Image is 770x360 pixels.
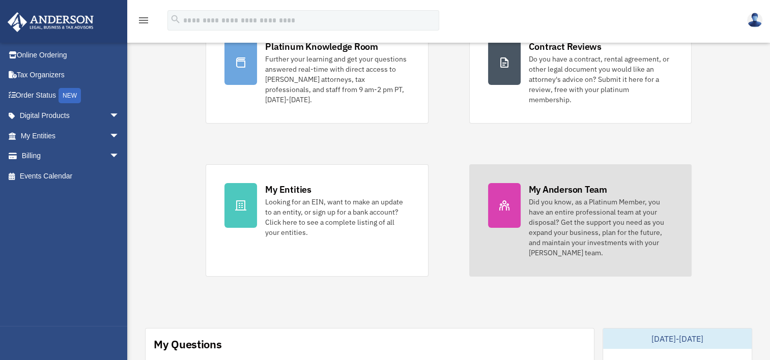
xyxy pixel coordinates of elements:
a: Order StatusNEW [7,85,135,106]
i: menu [137,14,150,26]
div: NEW [59,88,81,103]
div: My Anderson Team [529,183,607,196]
a: My Anderson Team Did you know, as a Platinum Member, you have an entire professional team at your... [469,164,692,277]
div: Do you have a contract, rental agreement, or other legal document you would like an attorney's ad... [529,54,673,105]
div: Contract Reviews [529,40,602,53]
a: menu [137,18,150,26]
a: My Entitiesarrow_drop_down [7,126,135,146]
a: Tax Organizers [7,65,135,85]
img: Anderson Advisors Platinum Portal [5,12,97,32]
div: Further your learning and get your questions answered real-time with direct access to [PERSON_NAM... [265,54,409,105]
a: Online Ordering [7,45,135,65]
span: arrow_drop_down [109,126,130,146]
img: User Pic [747,13,762,27]
a: Events Calendar [7,166,135,186]
div: [DATE]-[DATE] [603,328,752,349]
span: arrow_drop_down [109,146,130,167]
a: My Entities Looking for an EIN, want to make an update to an entity, or sign up for a bank accoun... [206,164,428,277]
div: My Questions [154,337,222,352]
a: Digital Productsarrow_drop_down [7,106,135,126]
i: search [170,14,181,25]
span: arrow_drop_down [109,106,130,127]
a: Billingarrow_drop_down [7,146,135,166]
a: Platinum Knowledge Room Further your learning and get your questions answered real-time with dire... [206,21,428,124]
div: Platinum Knowledge Room [265,40,378,53]
div: Looking for an EIN, want to make an update to an entity, or sign up for a bank account? Click her... [265,197,409,237]
div: Did you know, as a Platinum Member, you have an entire professional team at your disposal? Get th... [529,197,673,258]
div: My Entities [265,183,311,196]
a: Contract Reviews Do you have a contract, rental agreement, or other legal document you would like... [469,21,692,124]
